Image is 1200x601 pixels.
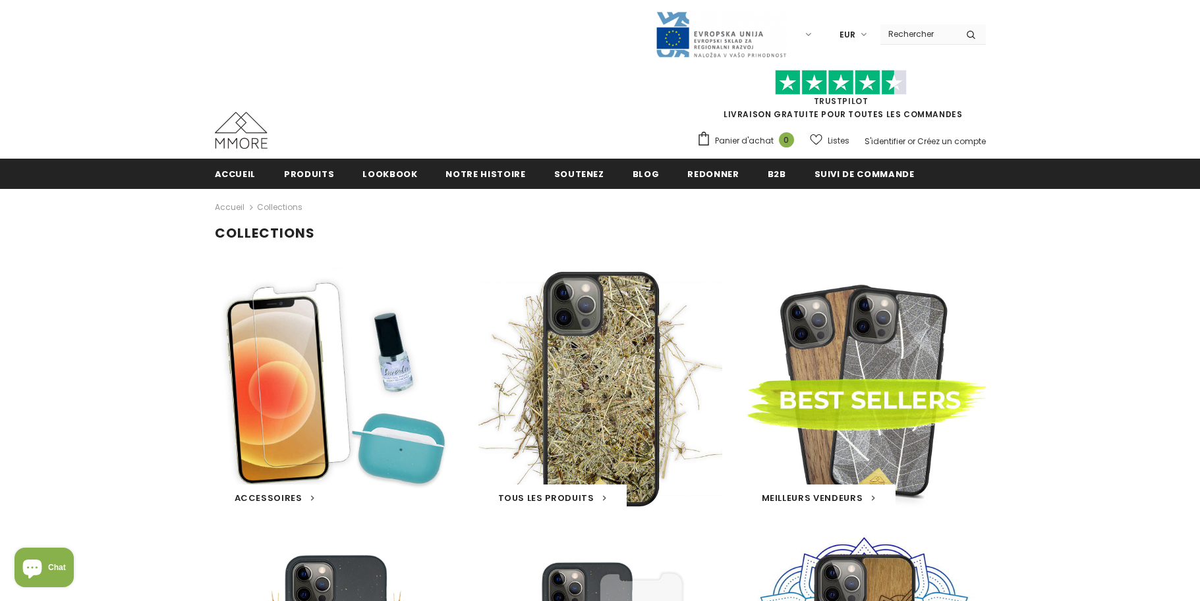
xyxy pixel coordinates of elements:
span: Blog [633,168,660,180]
a: Listes [810,129,849,152]
a: Javni Razpis [655,28,787,39]
span: Listes [828,134,849,147]
a: Redonner [687,159,739,188]
span: Lookbook [362,168,417,180]
a: Blog [633,159,660,188]
img: Cas MMORE [215,112,268,149]
span: LIVRAISON GRATUITE POUR TOUTES LES COMMANDES [697,76,986,120]
a: Meilleurs vendeurs [762,492,876,505]
span: or [907,136,915,147]
span: EUR [840,28,855,41]
a: Accueil [215,199,244,215]
a: B2B [768,159,786,188]
span: Panier d'achat [715,134,774,147]
a: Notre histoire [445,159,525,188]
a: S'identifier [865,136,905,147]
span: Produits [284,168,334,180]
span: B2B [768,168,786,180]
span: Accessoires [235,492,302,504]
a: TrustPilot [814,95,869,107]
span: soutenez [554,168,604,180]
input: Search Site [880,24,956,43]
a: Lookbook [362,159,417,188]
a: Tous les produits [498,492,607,505]
a: soutenez [554,159,604,188]
span: Collections [257,199,302,215]
span: Notre histoire [445,168,525,180]
a: Produits [284,159,334,188]
span: Meilleurs vendeurs [762,492,863,504]
img: Javni Razpis [655,11,787,59]
a: Créez un compte [917,136,986,147]
span: Tous les produits [498,492,594,504]
span: Redonner [687,168,739,180]
a: Accueil [215,159,256,188]
inbox-online-store-chat: Shopify online store chat [11,548,78,590]
span: 0 [779,132,794,147]
a: Panier d'achat 0 [697,131,801,151]
a: Suivi de commande [814,159,915,188]
img: Faites confiance aux étoiles pilotes [775,70,907,95]
span: Accueil [215,168,256,180]
span: Suivi de commande [814,168,915,180]
a: Accessoires [235,492,315,505]
h1: Collections [215,225,986,242]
